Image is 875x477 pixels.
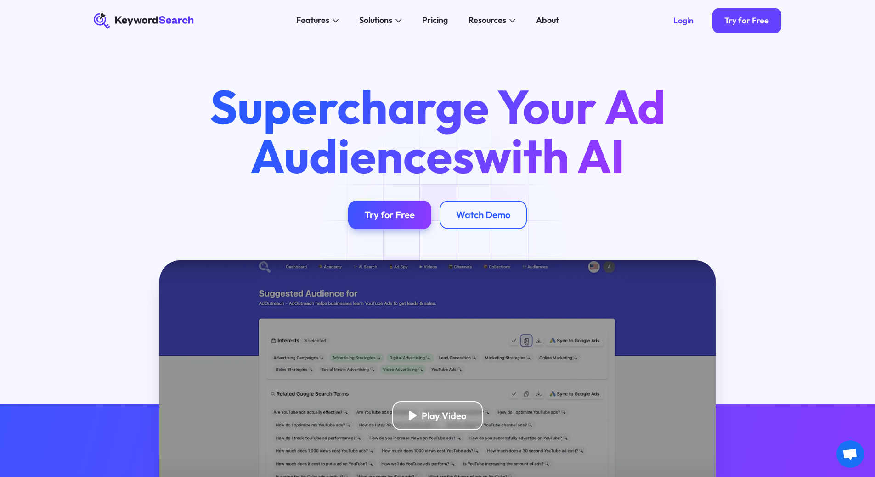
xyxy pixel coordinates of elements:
[422,14,448,27] div: Pricing
[673,16,694,26] div: Login
[536,14,559,27] div: About
[190,82,684,180] h1: Supercharge Your Ad Audiences
[296,14,329,27] div: Features
[416,12,454,29] a: Pricing
[836,440,864,468] a: Otwarty czat
[359,14,392,27] div: Solutions
[365,209,415,220] div: Try for Free
[661,8,706,33] a: Login
[469,14,506,27] div: Resources
[422,410,466,421] div: Play Video
[530,12,565,29] a: About
[474,126,625,185] span: with AI
[456,209,510,220] div: Watch Demo
[724,16,769,26] div: Try for Free
[348,201,431,230] a: Try for Free
[712,8,782,33] a: Try for Free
